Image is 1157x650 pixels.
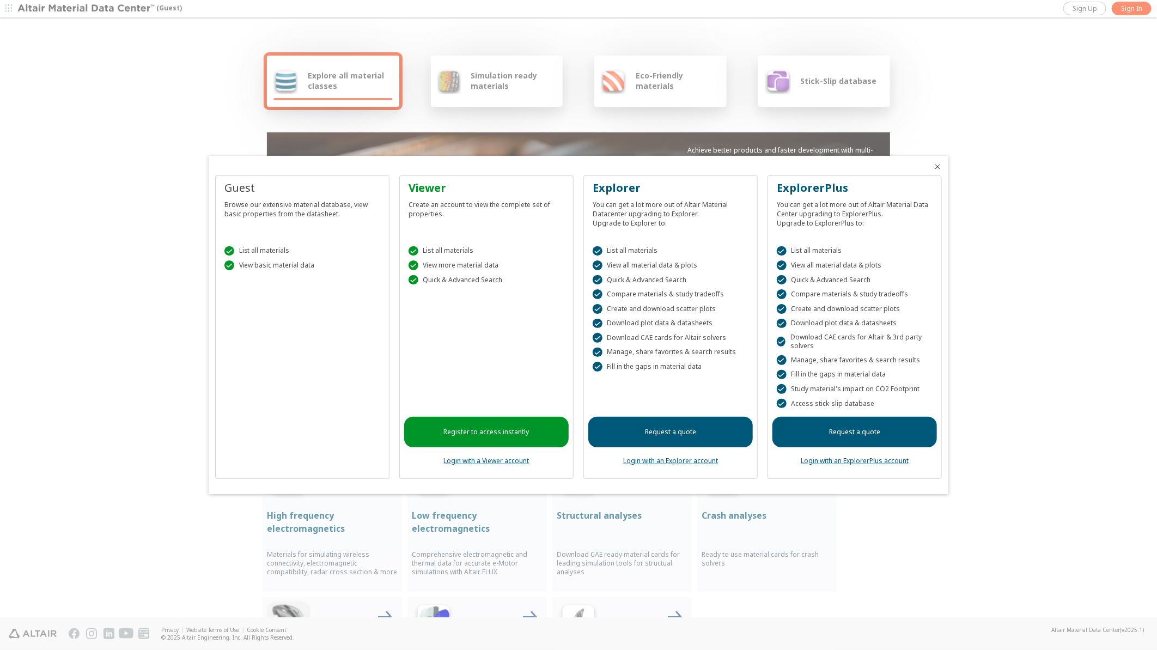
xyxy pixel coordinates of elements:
[777,355,933,365] div: Manage, share favorites & search results
[409,196,564,218] div: Create an account to view the complete set of properties.
[593,319,602,329] div: 
[409,260,564,270] div: View more material data
[777,289,933,299] div: Compare materials & study tradeoffs
[777,370,933,380] div: Fill in the gaps in material data
[593,260,602,270] div: 
[777,260,933,270] div: View all material data & plots
[404,417,569,447] a: Register to access instantly
[777,384,933,394] div: Study material's impact on CO2 Footprint
[777,260,787,270] div: 
[777,355,787,365] div: 
[593,246,748,256] div: List all materials
[593,319,748,329] div: Download plot data & datasheets
[593,362,602,372] div: 
[772,417,937,447] a: Request a quote
[409,246,418,256] div: 
[593,289,748,299] div: Compare materials & study tradeoffs
[224,260,234,270] div: 
[593,260,748,270] div: View all material data & plots
[409,246,564,256] div: List all materials
[777,399,787,409] div: 
[593,304,748,314] div: Create and download scatter plots
[593,275,748,285] div: Quick & Advanced Search
[224,260,380,270] div: View basic material data
[777,246,933,256] div: List all materials
[777,304,787,314] div: 
[588,417,753,447] a: Request a quote
[933,162,942,171] button: Close
[777,399,933,409] div: Access stick-slip database
[593,348,602,357] div: 
[593,196,748,228] div: You can get a lot more out of Altair Material Datacenter upgrading to Explorer. Upgrade to Explor...
[777,384,787,394] div: 
[409,275,418,285] div: 
[593,304,602,314] div: 
[777,333,933,350] div: Download CAE cards for Altair & 3rd party solvers
[444,456,529,465] a: Login with a Viewer account
[224,196,380,218] div: Browse our extensive material database, view basic properties from the datasheet.
[593,333,602,343] div: 
[224,180,380,196] div: Guest
[777,275,933,285] div: Quick & Advanced Search
[777,304,933,314] div: Create and download scatter plots
[777,275,787,285] div: 
[777,289,787,299] div: 
[409,260,418,270] div: 
[593,362,748,372] div: Fill in the gaps in material data
[801,456,909,465] a: Login with an ExplorerPlus account
[623,456,718,465] a: Login with an Explorer account
[224,246,380,256] div: List all materials
[777,337,785,347] div: 
[409,180,564,196] div: Viewer
[593,180,748,196] div: Explorer
[224,246,234,256] div: 
[593,333,748,343] div: Download CAE cards for Altair solvers
[777,180,933,196] div: ExplorerPlus
[777,196,933,228] div: You can get a lot more out of Altair Material Data Center upgrading to ExplorerPlus. Upgrade to E...
[593,289,602,299] div: 
[593,275,602,285] div: 
[777,370,787,380] div: 
[777,319,787,329] div: 
[409,275,564,285] div: Quick & Advanced Search
[777,246,787,256] div: 
[593,246,602,256] div: 
[593,348,748,357] div: Manage, share favorites & search results
[777,319,933,329] div: Download plot data & datasheets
